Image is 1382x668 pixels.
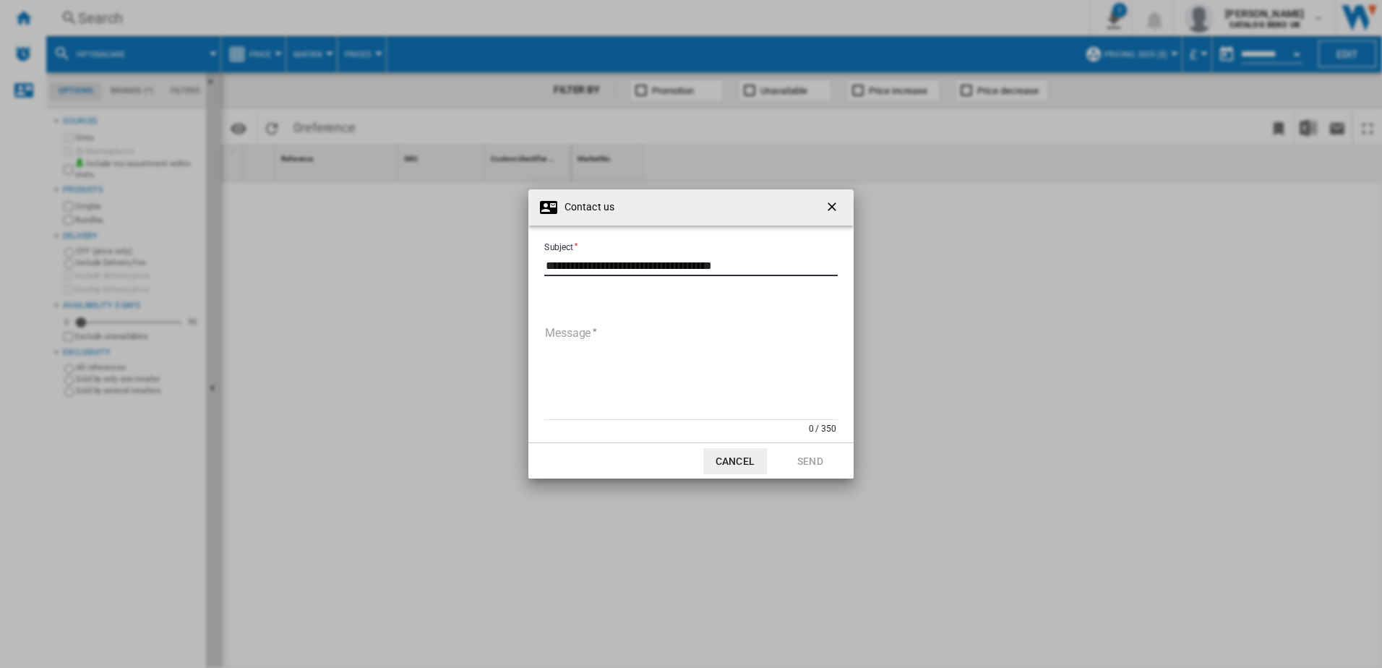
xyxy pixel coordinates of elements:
[825,200,842,217] ng-md-icon: getI18NText('BUTTONS.CLOSE_DIALOG')
[778,448,842,474] button: Send
[703,448,767,474] button: Cancel
[557,200,614,215] h4: Contact us
[819,193,848,222] button: getI18NText('BUTTONS.CLOSE_DIALOG')
[809,420,838,434] div: 0 / 350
